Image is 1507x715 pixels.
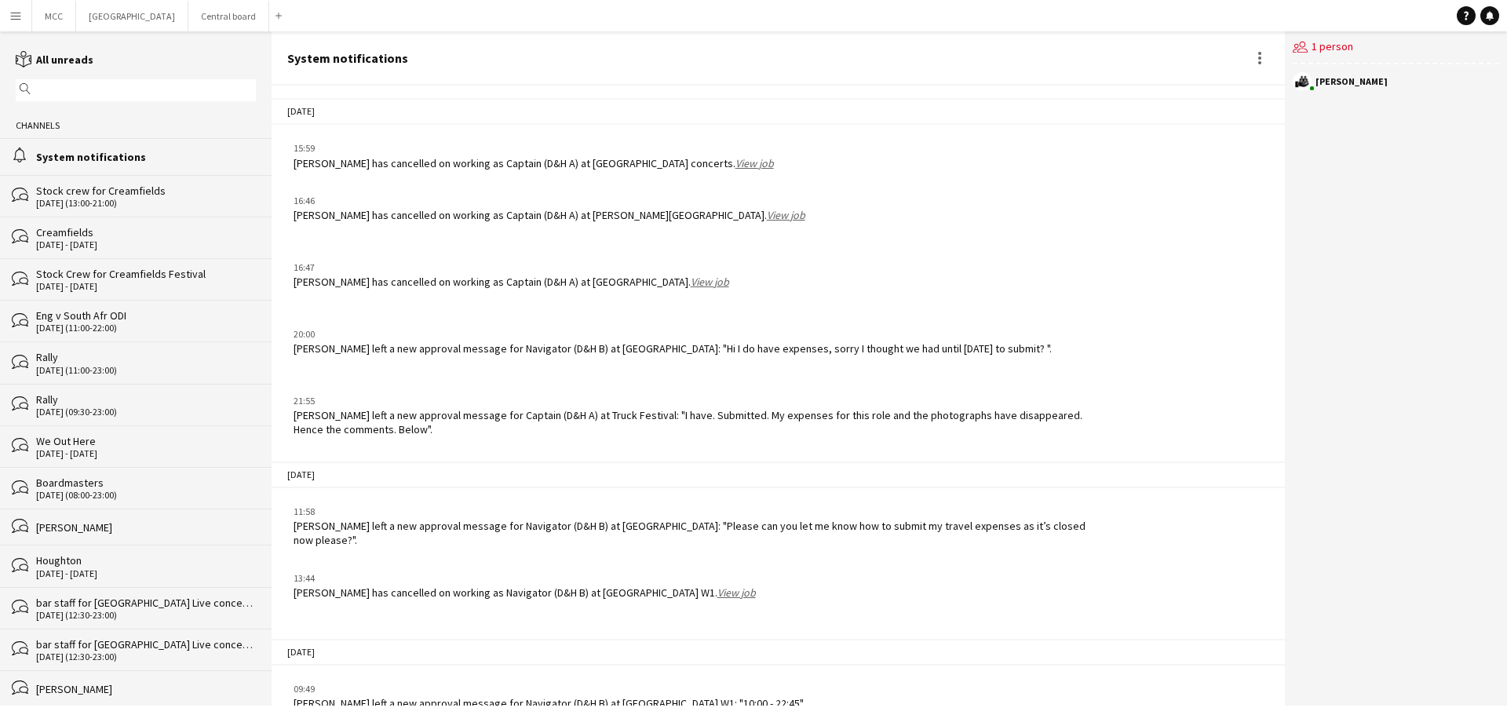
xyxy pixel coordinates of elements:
div: Boardmasters [36,476,256,490]
a: View job [767,208,805,222]
div: [PERSON_NAME] left a new approval message for Captain (D&H A) at Truck Festival: "I have. Submitt... [294,408,1098,436]
div: [PERSON_NAME] left a new approval message for Navigator (D&H B) at [GEOGRAPHIC_DATA]: "Hi I do ha... [294,341,1052,356]
div: [DATE] - [DATE] [36,239,256,250]
div: [PERSON_NAME] [36,682,256,696]
div: System notifications [36,150,256,164]
div: [PERSON_NAME] has cancelled on working as Captain (D&H A) at [GEOGRAPHIC_DATA] concerts. [294,156,774,170]
div: 16:47 [294,261,729,275]
a: View job [691,275,729,289]
div: We Out Here [36,434,256,448]
div: [PERSON_NAME] [1315,77,1388,86]
div: [DATE] - [DATE] [36,568,256,579]
div: [DATE] (08:00-23:00) [36,490,256,501]
div: 11:58 [294,505,1098,519]
div: Creamfields [36,225,256,239]
div: [DATE] (09:30-23:00) [36,407,256,418]
div: [DATE] - [DATE] [36,448,256,459]
button: Central board [188,1,269,31]
div: [DATE] [272,461,1285,488]
div: [PERSON_NAME] left a new approval message for Navigator (D&H B) at [GEOGRAPHIC_DATA]: "Please can... [294,519,1098,547]
div: Rally [36,392,256,407]
div: System notifications [287,51,408,65]
div: 09:49 [294,682,805,696]
div: Stock Crew for Creamfields Festival [36,267,256,281]
div: [PERSON_NAME] left a new approval message for Navigator (D&H B) at [GEOGRAPHIC_DATA] W1: "10:00 -... [294,696,805,710]
div: [DATE] (12:30-23:00) [36,651,256,662]
div: [PERSON_NAME] has cancelled on working as Captain (D&H A) at [PERSON_NAME][GEOGRAPHIC_DATA]. [294,208,805,222]
div: 13:44 [294,571,756,585]
div: 16:46 [294,194,805,208]
div: [DATE] [272,98,1285,125]
div: [DATE] [272,639,1285,666]
div: 21:55 [294,394,1098,408]
div: bar staff for [GEOGRAPHIC_DATA] Live concerts [36,596,256,610]
div: Rally [36,350,256,364]
div: [DATE] (13:00-21:00) [36,198,256,209]
div: 15:59 [294,141,774,155]
a: View job [717,585,756,600]
div: 20:00 [294,327,1052,341]
div: Stock crew for Creamfields [36,184,256,198]
div: [DATE] (11:00-23:00) [36,365,256,376]
div: [DATE] (12:30-23:00) [36,610,256,621]
div: [PERSON_NAME] [36,520,256,534]
button: [GEOGRAPHIC_DATA] [76,1,188,31]
div: [PERSON_NAME] has cancelled on working as Navigator (D&H B) at [GEOGRAPHIC_DATA] W1. [294,585,756,600]
div: 1 person [1293,31,1499,64]
div: Houghton [36,553,256,567]
button: MCC [32,1,76,31]
div: [PERSON_NAME] has cancelled on working as Captain (D&H A) at [GEOGRAPHIC_DATA]. [294,275,729,289]
div: [DATE] - [DATE] [36,281,256,292]
div: bar staff for [GEOGRAPHIC_DATA] Live concerts [36,637,256,651]
a: View job [735,156,774,170]
a: All unreads [16,53,93,67]
div: Eng v South Afr ODI [36,308,256,323]
div: [DATE] (11:00-22:00) [36,323,256,334]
